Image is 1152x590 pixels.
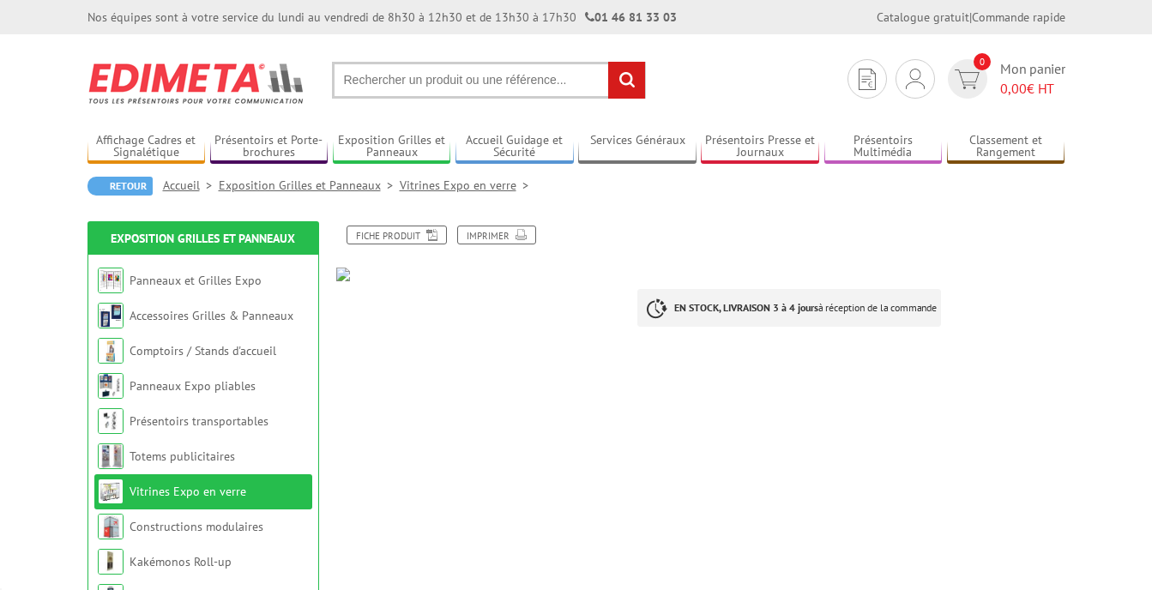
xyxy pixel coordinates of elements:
a: Classement et Rangement [947,133,1065,161]
strong: 01 46 81 33 03 [585,9,677,25]
a: Présentoirs Multimédia [824,133,943,161]
a: Services Généraux [578,133,697,161]
img: Comptoirs / Stands d'accueil [98,338,124,364]
img: Panneaux et Grilles Expo [98,268,124,293]
img: Vitrines Expo en verre [98,479,124,504]
input: rechercher [608,62,645,99]
a: Comptoirs / Stands d'accueil [130,343,276,358]
a: Imprimer [457,226,536,244]
img: devis rapide [906,69,925,89]
a: Vitrines Expo en verre [400,178,535,193]
a: Présentoirs transportables [130,413,268,429]
a: Panneaux Expo pliables [130,378,256,394]
a: Présentoirs et Porte-brochures [210,133,329,161]
p: à réception de la commande [637,289,941,327]
a: Exposition Grilles et Panneaux [219,178,400,193]
span: 0,00 [1000,80,1027,97]
a: Exposition Grilles et Panneaux [111,231,295,246]
a: Kakémonos Roll-up [130,554,232,569]
img: Présentoirs transportables [98,408,124,434]
a: Constructions modulaires [130,519,263,534]
a: Accessoires Grilles & Panneaux [130,308,293,323]
a: Vitrines Expo en verre [130,484,246,499]
strong: EN STOCK, LIVRAISON 3 à 4 jours [674,301,818,314]
img: Panneaux Expo pliables [98,373,124,399]
div: Nos équipes sont à votre service du lundi au vendredi de 8h30 à 12h30 et de 13h30 à 17h30 [87,9,677,26]
a: devis rapide 0 Mon panier 0,00€ HT [944,59,1065,99]
span: 0 [974,53,991,70]
img: Edimeta [87,51,306,115]
img: Kakémonos Roll-up [98,549,124,575]
img: devis rapide [859,69,876,90]
img: devis rapide [955,69,980,89]
a: Totems publicitaires [130,449,235,464]
a: Panneaux et Grilles Expo [130,273,262,288]
img: Accessoires Grilles & Panneaux [98,303,124,328]
span: € HT [1000,79,1065,99]
a: Affichage Cadres et Signalétique [87,133,206,161]
a: Présentoirs Presse et Journaux [701,133,819,161]
img: Totems publicitaires [98,443,124,469]
a: Accueil Guidage et Sécurité [455,133,574,161]
span: Mon panier [1000,59,1065,99]
a: Fiche produit [347,226,447,244]
a: Commande rapide [972,9,1065,25]
a: Retour [87,177,153,196]
a: Catalogue gratuit [877,9,969,25]
div: | [877,9,1065,26]
img: Constructions modulaires [98,514,124,539]
a: Exposition Grilles et Panneaux [333,133,451,161]
input: Rechercher un produit ou une référence... [332,62,646,99]
a: Accueil [163,178,219,193]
